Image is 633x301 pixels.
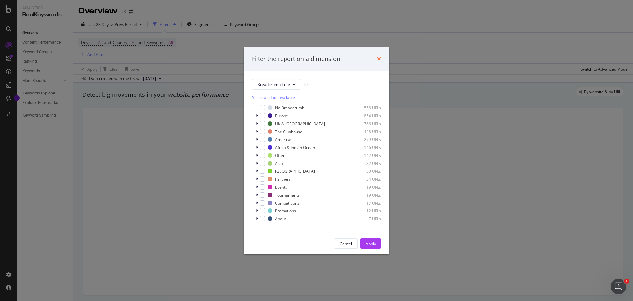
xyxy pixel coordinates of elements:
[252,55,340,63] div: Filter the report on a dimension
[244,47,389,254] div: modal
[349,184,381,190] div: 19 URLs
[275,161,283,166] div: Asia
[377,55,381,63] div: times
[349,161,381,166] div: 82 URLs
[349,129,381,134] div: 428 URLs
[349,105,381,111] div: 558 URLs
[349,137,381,142] div: 279 URLs
[275,169,315,174] div: [GEOGRAPHIC_DATA]
[334,238,358,249] button: Cancel
[349,121,381,127] div: 766 URLs
[624,279,629,284] span: 1
[349,113,381,119] div: 854 URLs
[611,279,626,294] iframe: Intercom live chat
[252,79,301,90] button: Breadcrumb Tree
[360,238,381,249] button: Apply
[275,208,296,214] div: Promotions
[275,145,315,150] div: Africa & Indian Ocean
[366,241,376,246] div: Apply
[275,137,292,142] div: Americas
[349,176,381,182] div: 34 URLs
[275,129,302,134] div: The Clubhouse
[275,192,300,198] div: Tournaments
[349,169,381,174] div: 50 URLs
[275,105,304,111] div: No Breadcrumb
[349,216,381,222] div: 7 URLs
[275,153,286,158] div: Offers
[275,176,291,182] div: Partners
[275,121,325,127] div: UK & [GEOGRAPHIC_DATA]
[257,82,290,87] span: Breadcrumb Tree
[349,153,381,158] div: 142 URLs
[349,192,381,198] div: 19 URLs
[349,200,381,206] div: 17 URLs
[275,200,299,206] div: Competitions
[252,95,381,100] div: Select all data available
[275,216,286,222] div: About
[349,145,381,150] div: 146 URLs
[340,241,352,246] div: Cancel
[349,208,381,214] div: 12 URLs
[275,113,288,119] div: Europe
[275,184,287,190] div: Events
